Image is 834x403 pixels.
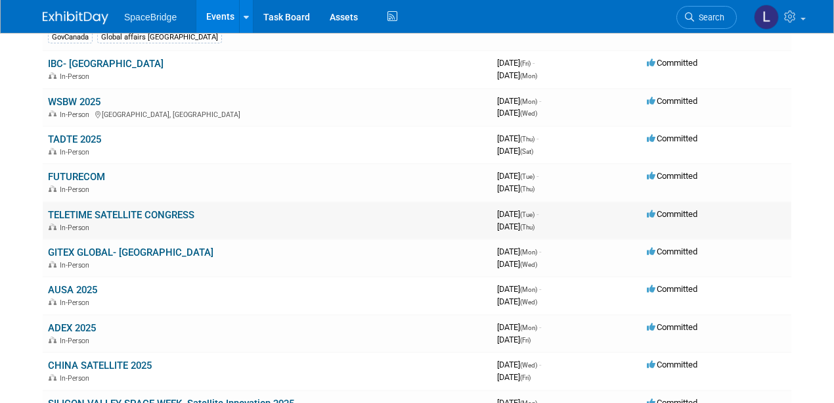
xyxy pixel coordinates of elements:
[97,32,222,43] div: Global affairs [GEOGRAPHIC_DATA]
[49,224,56,230] img: In-Person Event
[49,185,56,192] img: In-Person Event
[533,58,535,68] span: -
[520,286,537,293] span: (Mon)
[497,70,537,80] span: [DATE]
[520,72,537,80] span: (Mon)
[520,98,537,105] span: (Mon)
[497,133,538,143] span: [DATE]
[497,171,538,181] span: [DATE]
[520,362,537,369] span: (Wed)
[520,374,531,381] span: (Fri)
[60,110,93,119] span: In-Person
[520,211,535,218] span: (Tue)
[124,12,177,22] span: SpaceBridge
[497,322,541,332] span: [DATE]
[49,337,56,343] img: In-Person Event
[48,32,93,43] div: GovCanada
[60,374,93,383] span: In-Person
[537,171,538,181] span: -
[48,133,101,145] a: TADTE 2025
[48,171,105,183] a: FUTURECOM
[520,337,531,344] span: (Fri)
[60,261,93,270] span: In-Person
[676,6,737,29] a: Search
[497,183,535,193] span: [DATE]
[48,360,152,371] a: CHINA SATELLITE 2025
[647,58,697,68] span: Committed
[497,108,537,118] span: [DATE]
[43,11,108,24] img: ExhibitDay
[49,148,56,154] img: In-Person Event
[520,173,535,180] span: (Tue)
[539,247,541,256] span: -
[647,133,697,143] span: Committed
[60,224,93,232] span: In-Person
[520,249,537,256] span: (Mon)
[647,96,697,106] span: Committed
[539,360,541,369] span: -
[497,96,541,106] span: [DATE]
[48,247,213,258] a: GITEX GLOBAL- [GEOGRAPHIC_DATA]
[520,135,535,143] span: (Thu)
[497,284,541,294] span: [DATE]
[497,372,531,382] span: [DATE]
[49,72,56,79] img: In-Person Event
[60,337,93,345] span: In-Person
[497,222,535,231] span: [DATE]
[49,110,56,117] img: In-Person Event
[48,108,487,119] div: [GEOGRAPHIC_DATA], [GEOGRAPHIC_DATA]
[49,374,56,381] img: In-Person Event
[497,335,531,344] span: [DATE]
[539,96,541,106] span: -
[647,247,697,256] span: Committed
[647,360,697,369] span: Committed
[647,284,697,294] span: Committed
[497,296,537,306] span: [DATE]
[647,322,697,332] span: Committed
[539,284,541,294] span: -
[520,224,535,231] span: (Thu)
[60,148,93,156] span: In-Person
[497,58,535,68] span: [DATE]
[48,209,194,221] a: TELETIME SATELLITE CONGRESS
[539,322,541,332] span: -
[520,148,533,155] span: (Sat)
[49,261,56,268] img: In-Person Event
[647,171,697,181] span: Committed
[497,360,541,369] span: [DATE]
[520,185,535,193] span: (Thu)
[48,284,97,296] a: AUSA 2025
[48,58,164,70] a: IBC- [GEOGRAPHIC_DATA]
[520,298,537,306] span: (Wed)
[754,5,779,30] img: Luminita Oprescu
[60,72,93,81] span: In-Person
[537,133,538,143] span: -
[60,298,93,307] span: In-Person
[48,96,100,108] a: WSBW 2025
[520,261,537,268] span: (Wed)
[60,185,93,194] span: In-Person
[48,322,96,334] a: ADEX 2025
[520,110,537,117] span: (Wed)
[497,247,541,256] span: [DATE]
[537,209,538,219] span: -
[497,146,533,156] span: [DATE]
[647,209,697,219] span: Committed
[694,12,724,22] span: Search
[497,209,538,219] span: [DATE]
[49,298,56,305] img: In-Person Event
[520,60,531,67] span: (Fri)
[497,259,537,269] span: [DATE]
[520,324,537,331] span: (Mon)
